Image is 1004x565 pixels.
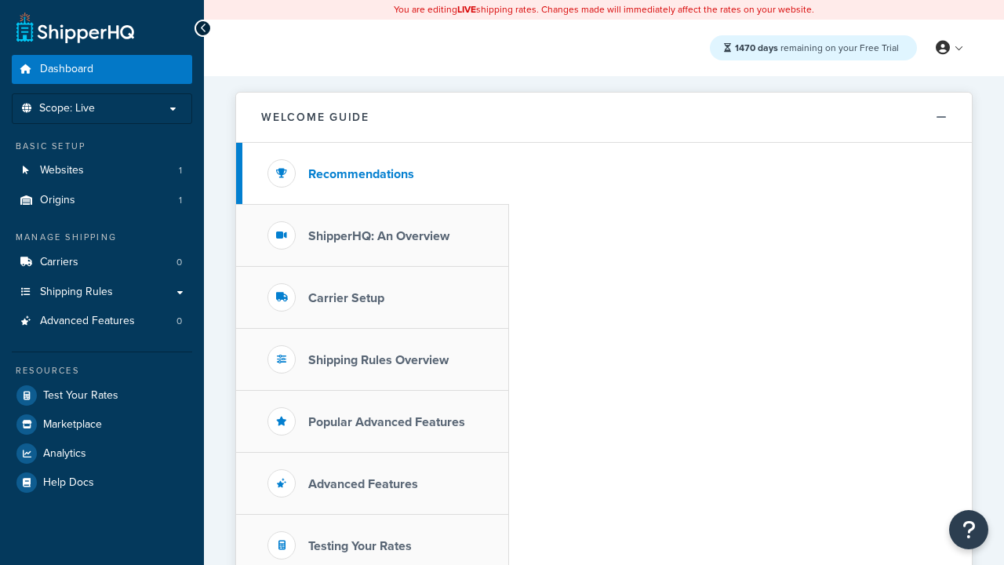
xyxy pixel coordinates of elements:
[40,194,75,207] span: Origins
[12,439,192,468] a: Analytics
[179,164,182,177] span: 1
[179,194,182,207] span: 1
[308,229,449,243] h3: ShipperHQ: An Overview
[12,248,192,277] li: Carriers
[308,477,418,491] h3: Advanced Features
[308,353,449,367] h3: Shipping Rules Overview
[308,167,414,181] h3: Recommendations
[308,539,412,553] h3: Testing Your Rates
[176,256,182,269] span: 0
[457,2,476,16] b: LIVE
[12,381,192,410] a: Test Your Rates
[949,510,988,549] button: Open Resource Center
[12,231,192,244] div: Manage Shipping
[40,315,135,328] span: Advanced Features
[176,315,182,328] span: 0
[12,156,192,185] li: Websites
[12,55,192,84] a: Dashboard
[236,93,972,143] button: Welcome Guide
[12,410,192,439] a: Marketplace
[43,476,94,490] span: Help Docs
[12,364,192,377] div: Resources
[261,111,369,123] h2: Welcome Guide
[308,415,465,429] h3: Popular Advanced Features
[12,307,192,336] li: Advanced Features
[735,41,778,55] strong: 1470 days
[12,307,192,336] a: Advanced Features0
[735,41,899,55] span: remaining on your Free Trial
[43,389,118,403] span: Test Your Rates
[12,140,192,153] div: Basic Setup
[40,256,78,269] span: Carriers
[40,63,93,76] span: Dashboard
[308,291,384,305] h3: Carrier Setup
[12,186,192,215] a: Origins1
[43,418,102,432] span: Marketplace
[40,286,113,299] span: Shipping Rules
[39,102,95,115] span: Scope: Live
[12,248,192,277] a: Carriers0
[12,278,192,307] a: Shipping Rules
[12,186,192,215] li: Origins
[43,447,86,461] span: Analytics
[12,156,192,185] a: Websites1
[40,164,84,177] span: Websites
[12,468,192,497] a: Help Docs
